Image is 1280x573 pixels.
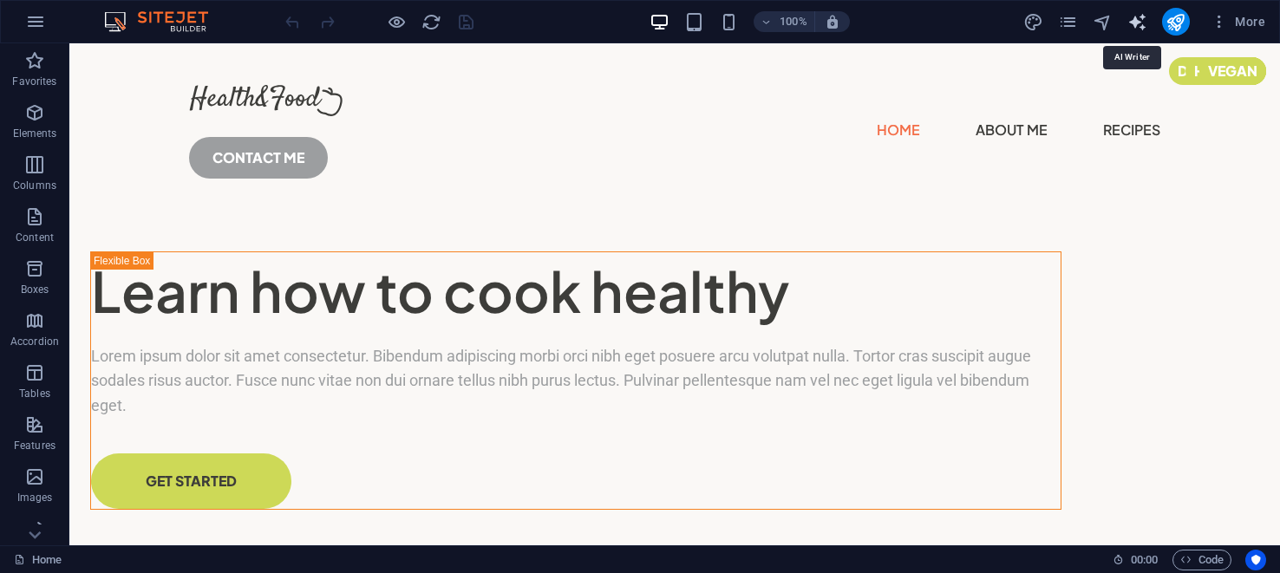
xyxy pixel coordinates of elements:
img: Editor Logo [100,11,230,32]
p: Content [16,231,54,244]
p: Columns [13,179,56,192]
span: 00 00 [1131,550,1158,570]
i: Design (Ctrl+Alt+Y) [1023,12,1043,32]
button: 100% [754,11,815,32]
span: More [1211,13,1265,30]
button: text_generator [1127,11,1148,32]
button: reload [421,11,441,32]
h6: 100% [780,11,807,32]
button: publish [1162,8,1190,36]
a: Click to cancel selection. Double-click to open Pages [14,550,62,570]
p: Tables [19,387,50,400]
p: Favorites [12,75,56,88]
span: Code [1180,550,1224,570]
button: Usercentrics [1245,550,1266,570]
button: Click here to leave preview mode and continue editing [386,11,407,32]
h6: Session time [1113,550,1159,570]
button: More [1204,8,1272,36]
button: navigator [1093,11,1113,32]
p: Boxes [21,283,49,296]
i: On resize automatically adjust zoom level to fit chosen device. [825,14,840,29]
button: pages [1058,11,1079,32]
i: Publish [1166,12,1185,32]
span: : [1143,553,1146,566]
p: Features [14,439,56,453]
button: Code [1172,550,1231,570]
button: design [1023,11,1044,32]
p: Accordion [10,335,59,348]
i: Pages (Ctrl+Alt+S) [1058,12,1078,32]
p: Elements [13,127,57,140]
p: Images [17,491,53,505]
i: Reload page [421,12,441,32]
